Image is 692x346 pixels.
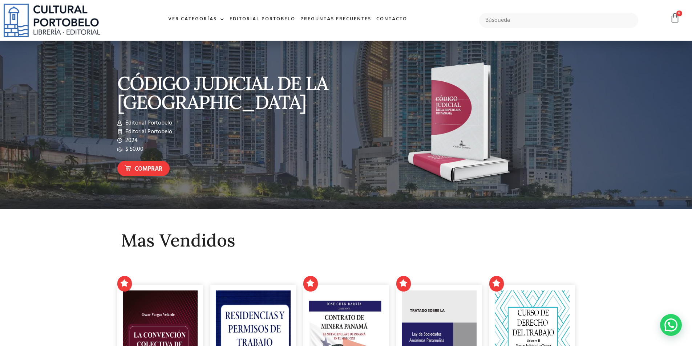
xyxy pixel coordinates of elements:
input: Búsqueda [479,13,639,28]
a: Preguntas frecuentes [298,12,374,27]
a: 0 [670,13,680,23]
p: CÓDIGO JUDICIAL DE LA [GEOGRAPHIC_DATA] [117,74,343,111]
span: Editorial Portobelo [124,119,172,127]
span: Comprar [134,164,162,174]
a: Contacto [374,12,410,27]
span: 0 [676,11,682,16]
span: $ 50.00 [124,145,143,154]
span: 2024 [124,136,138,145]
h2: Mas Vendidos [121,231,571,250]
a: Ver Categorías [166,12,227,27]
a: Comprar [117,161,170,176]
a: Editorial Portobelo [227,12,298,27]
span: Editorial Portobelo [124,127,172,136]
